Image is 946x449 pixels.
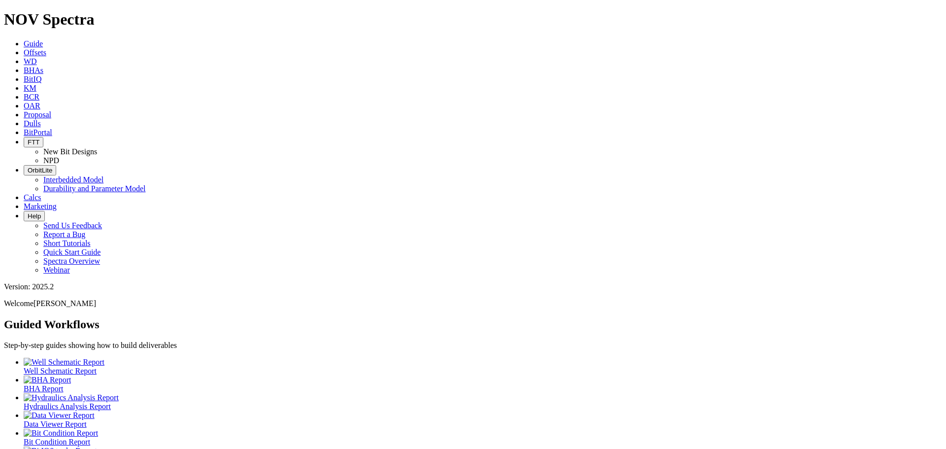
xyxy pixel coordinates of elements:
a: BHA Report BHA Report [24,376,942,393]
a: Proposal [24,110,51,119]
span: FTT [28,138,39,146]
p: Welcome [4,299,942,308]
a: Durability and Parameter Model [43,184,146,193]
img: Well Schematic Report [24,358,104,367]
a: NPD [43,156,59,165]
span: Help [28,212,41,220]
a: Quick Start Guide [43,248,101,256]
span: OrbitLite [28,167,52,174]
a: Dulls [24,119,41,128]
a: BitIQ [24,75,41,83]
a: BCR [24,93,39,101]
button: OrbitLite [24,165,56,175]
span: BHA Report [24,384,63,393]
a: Short Tutorials [43,239,91,247]
a: Data Viewer Report Data Viewer Report [24,411,942,428]
img: BHA Report [24,376,71,384]
a: Offsets [24,48,46,57]
a: Interbedded Model [43,175,103,184]
a: BitPortal [24,128,52,137]
span: Hydraulics Analysis Report [24,402,111,411]
a: Well Schematic Report Well Schematic Report [24,358,942,375]
img: Hydraulics Analysis Report [24,393,119,402]
a: Guide [24,39,43,48]
p: Step-by-step guides showing how to build deliverables [4,341,942,350]
div: Version: 2025.2 [4,282,942,291]
a: BHAs [24,66,43,74]
a: Report a Bug [43,230,85,239]
span: [PERSON_NAME] [34,299,96,308]
button: FTT [24,137,43,147]
a: WD [24,57,37,66]
span: Data Viewer Report [24,420,87,428]
img: Bit Condition Report [24,429,98,438]
a: Send Us Feedback [43,221,102,230]
span: Well Schematic Report [24,367,97,375]
img: Data Viewer Report [24,411,95,420]
span: Bit Condition Report [24,438,90,446]
a: New Bit Designs [43,147,97,156]
a: Webinar [43,266,70,274]
a: Calcs [24,193,41,202]
a: Marketing [24,202,57,210]
a: OAR [24,102,40,110]
h2: Guided Workflows [4,318,942,331]
h1: NOV Spectra [4,10,942,29]
button: Help [24,211,45,221]
a: KM [24,84,36,92]
a: Hydraulics Analysis Report Hydraulics Analysis Report [24,393,942,411]
a: Bit Condition Report Bit Condition Report [24,429,942,446]
a: Spectra Overview [43,257,100,265]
